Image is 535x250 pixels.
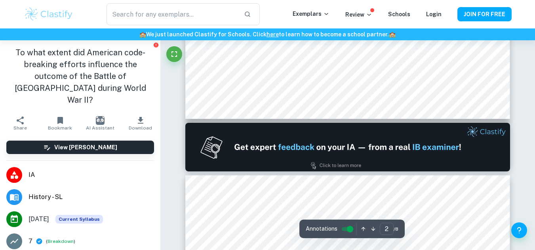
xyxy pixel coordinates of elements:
[107,3,237,25] input: Search for any exemplars...
[120,112,160,134] button: Download
[129,125,152,131] span: Download
[48,238,74,245] button: Breakdown
[29,214,49,224] span: [DATE]
[153,42,159,48] button: Report issue
[13,125,27,131] span: Share
[86,125,114,131] span: AI Assistant
[40,112,80,134] button: Bookmark
[24,6,74,22] img: Clastify logo
[2,30,533,39] h6: We just launched Clastify for Schools. Click to learn how to become a school partner.
[55,215,103,224] div: This exemplar is based on the current syllabus. Feel free to refer to it for inspiration/ideas wh...
[426,11,442,17] a: Login
[55,215,103,224] span: Current Syllabus
[293,9,329,18] p: Exemplars
[185,123,510,171] img: Ad
[29,237,32,246] p: 7
[394,226,398,233] span: / 8
[389,31,396,38] span: 🏫
[6,47,154,106] h1: To what extent did American code-breaking efforts influence the outcome of the Battle of [GEOGRAP...
[54,143,117,152] h6: View [PERSON_NAME]
[306,225,337,233] span: Annotations
[29,170,154,180] span: IA
[267,31,279,38] a: here
[511,222,527,238] button: Help and Feedback
[457,7,512,21] button: JOIN FOR FREE
[345,10,372,19] p: Review
[80,112,120,134] button: AI Assistant
[166,46,182,62] button: Fullscreen
[388,11,410,17] a: Schools
[29,192,154,202] span: History - SL
[96,116,105,125] img: AI Assistant
[139,31,146,38] span: 🏫
[48,125,72,131] span: Bookmark
[6,141,154,154] button: View [PERSON_NAME]
[46,238,75,245] span: ( )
